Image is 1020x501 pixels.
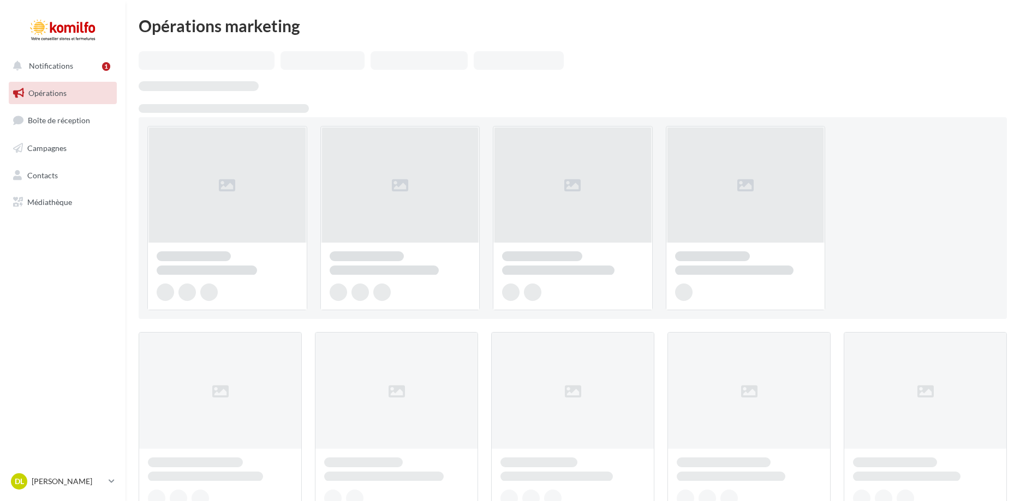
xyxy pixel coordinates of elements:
a: Contacts [7,164,119,187]
p: [PERSON_NAME] [32,476,104,487]
span: DL [15,476,24,487]
span: Campagnes [27,143,67,153]
span: Opérations [28,88,67,98]
span: Médiathèque [27,197,72,207]
div: 1 [102,62,110,71]
span: Notifications [29,61,73,70]
span: Contacts [27,170,58,179]
a: Opérations [7,82,119,105]
span: Boîte de réception [28,116,90,125]
div: Opérations marketing [139,17,1007,34]
button: Notifications 1 [7,55,115,77]
a: Médiathèque [7,191,119,214]
a: Boîte de réception [7,108,119,132]
a: DL [PERSON_NAME] [9,471,117,492]
a: Campagnes [7,137,119,160]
